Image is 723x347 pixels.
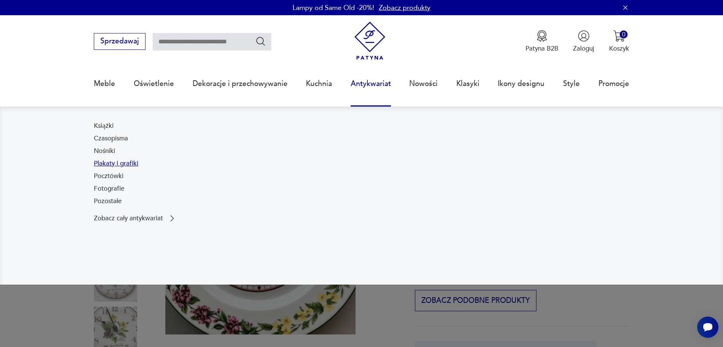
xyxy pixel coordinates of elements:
a: Plakaty i grafiki [94,159,138,168]
a: Antykwariat [351,66,391,101]
a: Fotografie [94,184,124,193]
button: Zaloguj [573,30,594,53]
img: c8a9187830f37f141118a59c8d49ce82.jpg [366,121,629,256]
a: Pozostałe [94,197,122,206]
a: Zobacz produkty [379,3,430,13]
img: Ikonka użytkownika [578,30,590,42]
button: Sprzedawaj [94,33,145,50]
div: 0 [620,30,628,38]
a: Kuchnia [306,66,332,101]
a: Zobacz cały antykwariat [94,214,177,223]
a: Nośniki [94,146,115,156]
a: Czasopisma [94,134,128,143]
a: Promocje [598,66,629,101]
a: Oświetlenie [134,66,174,101]
a: Ikony designu [498,66,544,101]
button: 0Koszyk [609,30,629,53]
a: Meble [94,66,115,101]
p: Zaloguj [573,44,594,53]
a: Sprzedawaj [94,39,145,45]
a: Dekoracje i przechowywanie [193,66,288,101]
a: Klasyki [456,66,479,101]
iframe: Smartsupp widget button [697,317,718,338]
button: Szukaj [255,36,266,47]
img: Ikona medalu [536,30,548,42]
a: Ikona medaluPatyna B2B [525,30,558,53]
button: Patyna B2B [525,30,558,53]
a: Pocztówki [94,172,123,181]
img: Ikona koszyka [613,30,625,42]
a: Nowości [409,66,438,101]
a: Style [563,66,580,101]
p: Koszyk [609,44,629,53]
p: Patyna B2B [525,44,558,53]
a: Książki [94,121,114,131]
p: Zobacz cały antykwariat [94,215,163,221]
img: Patyna - sklep z meblami i dekoracjami vintage [351,22,389,60]
p: Lampy od Same Old -20%! [293,3,374,13]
